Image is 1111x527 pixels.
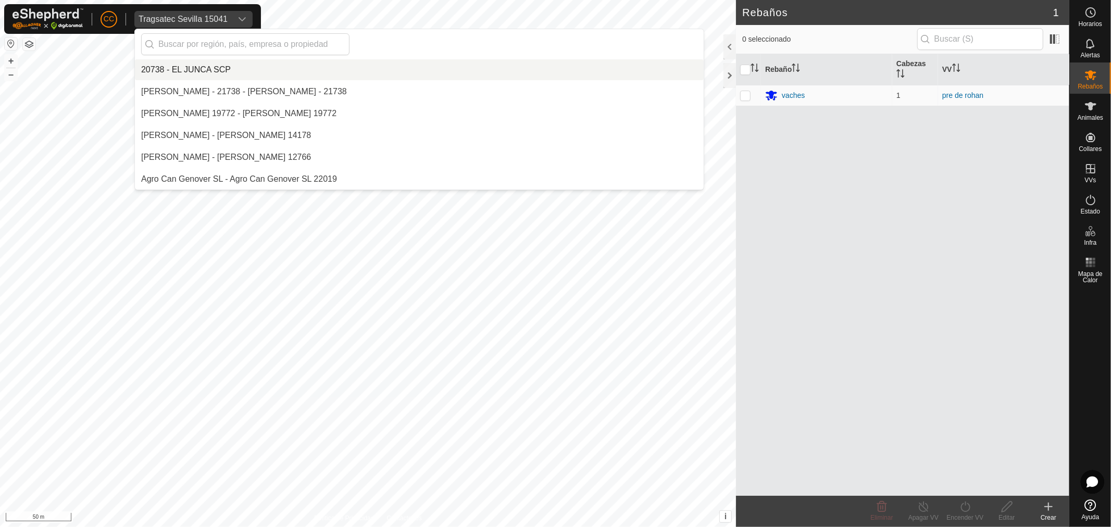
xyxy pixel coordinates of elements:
[792,65,800,73] p-sorticon: Activar para ordenar
[1028,513,1069,522] div: Crear
[5,37,17,50] button: Restablecer Mapa
[135,59,704,80] li: EL JUNCA SCP
[917,28,1043,50] input: Buscar (S)
[870,514,893,521] span: Eliminar
[135,169,704,190] li: Agro Can Genover SL 22019
[135,103,704,124] li: Abel Lopez Crespo 19772
[761,54,892,85] th: Rebaño
[135,147,704,168] li: Adrian Abad Martin 12766
[938,54,1069,85] th: VV
[1081,52,1100,58] span: Alertas
[1053,5,1059,20] span: 1
[1079,146,1102,152] span: Collares
[725,512,727,521] span: i
[896,71,905,79] p-sorticon: Activar para ordenar
[903,513,944,522] div: Apagar VV
[135,125,704,146] li: Adelina Garcia Garcia 14178
[1078,115,1103,121] span: Animales
[1082,514,1100,520] span: Ayuda
[1084,240,1096,246] span: Infra
[1070,495,1111,524] a: Ayuda
[135,81,704,102] li: Aaron Rull Dealbert - 21738
[5,55,17,67] button: +
[742,34,917,45] span: 0 seleccionado
[1081,208,1100,215] span: Estado
[387,513,422,523] a: Contáctenos
[232,11,253,28] div: dropdown trigger
[1072,271,1108,283] span: Mapa de Calor
[314,513,374,523] a: Política de Privacidad
[986,513,1028,522] div: Editar
[942,91,983,99] a: pre de rohan
[1079,21,1102,27] span: Horarios
[742,6,1053,19] h2: Rebaños
[720,511,731,522] button: i
[892,54,938,85] th: Cabezas
[141,151,311,164] div: [PERSON_NAME] - [PERSON_NAME] 12766
[141,33,349,55] input: Buscar por región, país, empresa o propiedad
[944,513,986,522] div: Encender VV
[5,68,17,81] button: –
[104,14,114,24] span: CC
[141,85,347,98] div: [PERSON_NAME] - 21738 - [PERSON_NAME] - 21738
[1084,177,1096,183] span: VVs
[141,107,336,120] div: [PERSON_NAME] 19772 - [PERSON_NAME] 19772
[141,129,311,142] div: [PERSON_NAME] - [PERSON_NAME] 14178
[896,91,901,99] span: 1
[782,90,805,101] div: vaches
[952,65,960,73] p-sorticon: Activar para ordenar
[141,64,231,76] div: 20738 - EL JUNCA SCP
[13,8,83,30] img: Logo Gallagher
[1078,83,1103,90] span: Rebaños
[141,173,337,185] div: Agro Can Genover SL - Agro Can Genover SL 22019
[23,38,35,51] button: Capas del Mapa
[751,65,759,73] p-sorticon: Activar para ordenar
[134,11,232,28] span: Tragsatec Sevilla 15041
[139,15,228,23] div: Tragsatec Sevilla 15041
